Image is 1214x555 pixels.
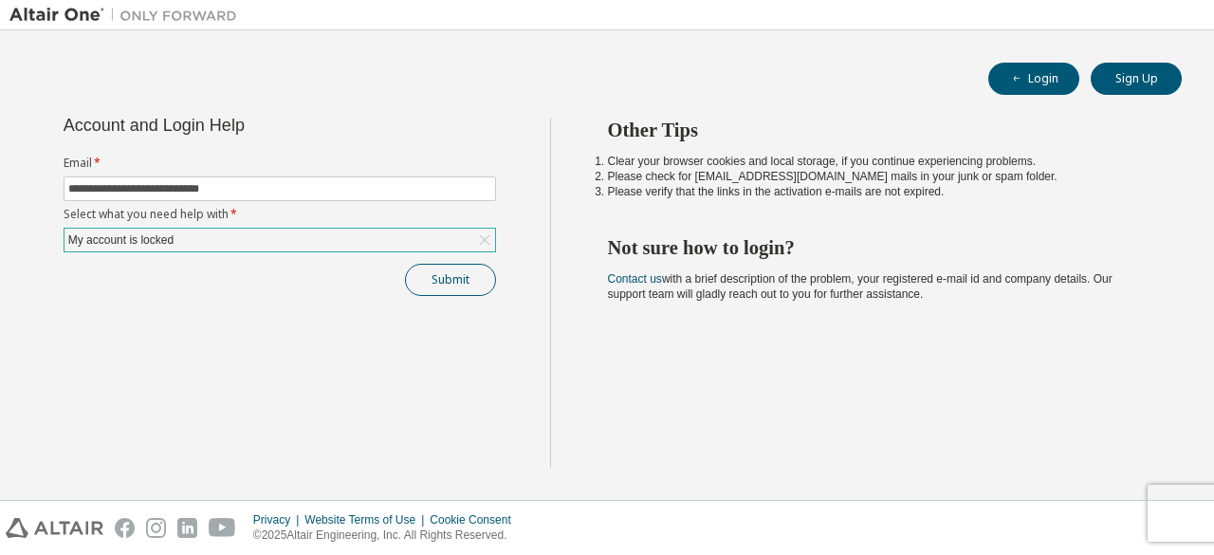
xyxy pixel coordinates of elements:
[1091,63,1182,95] button: Sign Up
[608,169,1149,184] li: Please check for [EMAIL_ADDRESS][DOMAIN_NAME] mails in your junk or spam folder.
[64,156,496,171] label: Email
[253,527,523,544] p: © 2025 Altair Engineering, Inc. All Rights Reserved.
[64,229,495,251] div: My account is locked
[608,272,662,286] a: Contact us
[64,207,496,222] label: Select what you need help with
[177,518,197,538] img: linkedin.svg
[430,512,522,527] div: Cookie Consent
[608,154,1149,169] li: Clear your browser cookies and local storage, if you continue experiencing problems.
[6,518,103,538] img: altair_logo.svg
[608,184,1149,199] li: Please verify that the links in the activation e-mails are not expired.
[304,512,430,527] div: Website Terms of Use
[253,512,304,527] div: Privacy
[146,518,166,538] img: instagram.svg
[65,230,176,250] div: My account is locked
[115,518,135,538] img: facebook.svg
[608,118,1149,142] h2: Other Tips
[209,518,236,538] img: youtube.svg
[608,235,1149,260] h2: Not sure how to login?
[988,63,1079,95] button: Login
[608,272,1113,301] span: with a brief description of the problem, your registered e-mail id and company details. Our suppo...
[64,118,410,133] div: Account and Login Help
[9,6,247,25] img: Altair One
[405,264,496,296] button: Submit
